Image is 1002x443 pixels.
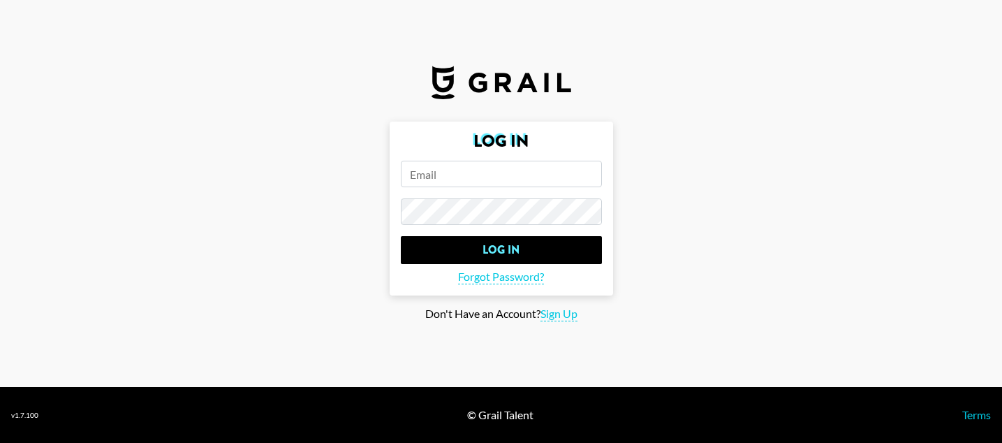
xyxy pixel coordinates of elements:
[467,408,533,422] div: © Grail Talent
[11,411,38,420] div: v 1.7.100
[458,270,544,284] span: Forgot Password?
[540,307,577,321] span: Sign Up
[11,307,991,321] div: Don't Have an Account?
[432,66,571,99] img: Grail Talent Logo
[401,133,602,150] h2: Log In
[962,408,991,421] a: Terms
[401,236,602,264] input: Log In
[401,161,602,187] input: Email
